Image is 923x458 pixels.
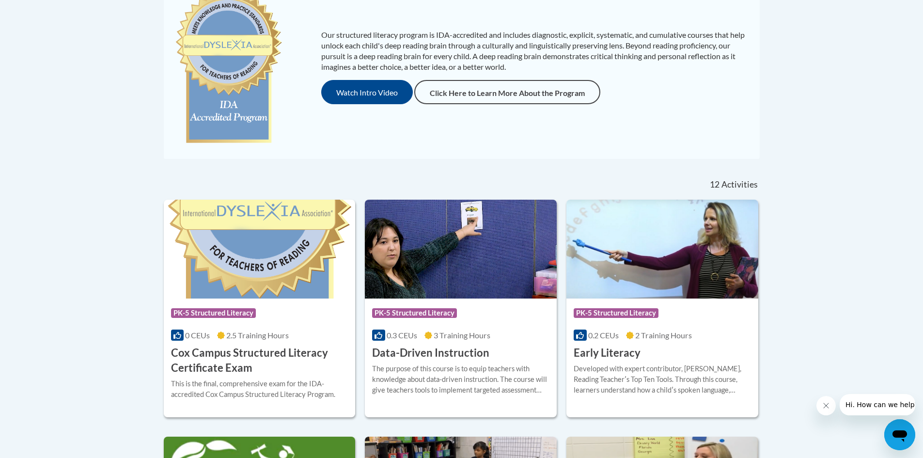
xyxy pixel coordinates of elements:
[185,331,210,340] span: 0 CEUs
[164,200,356,417] a: Course LogoPK-5 Structured Literacy0 CEUs2.5 Training Hours Cox Campus Structured Literacy Certif...
[321,30,750,72] p: Our structured literacy program is IDA-accredited and includes diagnostic, explicit, systematic, ...
[171,308,256,318] span: PK-5 Structured Literacy
[574,308,658,318] span: PK-5 Structured Literacy
[884,419,915,450] iframe: Button to launch messaging window
[226,331,289,340] span: 2.5 Training Hours
[387,331,417,340] span: 0.3 CEUs
[574,346,641,361] h3: Early Literacy
[574,363,751,395] div: Developed with expert contributor, [PERSON_NAME], Reading Teacherʹs Top Ten Tools. Through this c...
[365,200,557,417] a: Course LogoPK-5 Structured Literacy0.3 CEUs3 Training Hours Data-Driven InstructionThe purpose of...
[372,308,457,318] span: PK-5 Structured Literacy
[566,200,758,417] a: Course LogoPK-5 Structured Literacy0.2 CEUs2 Training Hours Early LiteracyDeveloped with expert c...
[434,331,490,340] span: 3 Training Hours
[840,394,915,415] iframe: Message from company
[171,346,348,376] h3: Cox Campus Structured Literacy Certificate Exam
[6,7,78,15] span: Hi. How can we help?
[414,80,600,104] a: Click Here to Learn More About the Program
[372,346,489,361] h3: Data-Driven Instruction
[566,200,758,299] img: Course Logo
[721,179,758,190] span: Activities
[588,331,619,340] span: 0.2 CEUs
[321,80,413,104] button: Watch Intro Video
[635,331,692,340] span: 2 Training Hours
[816,396,836,415] iframe: Close message
[710,179,720,190] span: 12
[164,200,356,299] img: Course Logo
[372,363,549,395] div: The purpose of this course is to equip teachers with knowledge about data-driven instruction. The...
[365,200,557,299] img: Course Logo
[171,379,348,400] div: This is the final, comprehensive exam for the IDA-accredited Cox Campus Structured Literacy Program.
